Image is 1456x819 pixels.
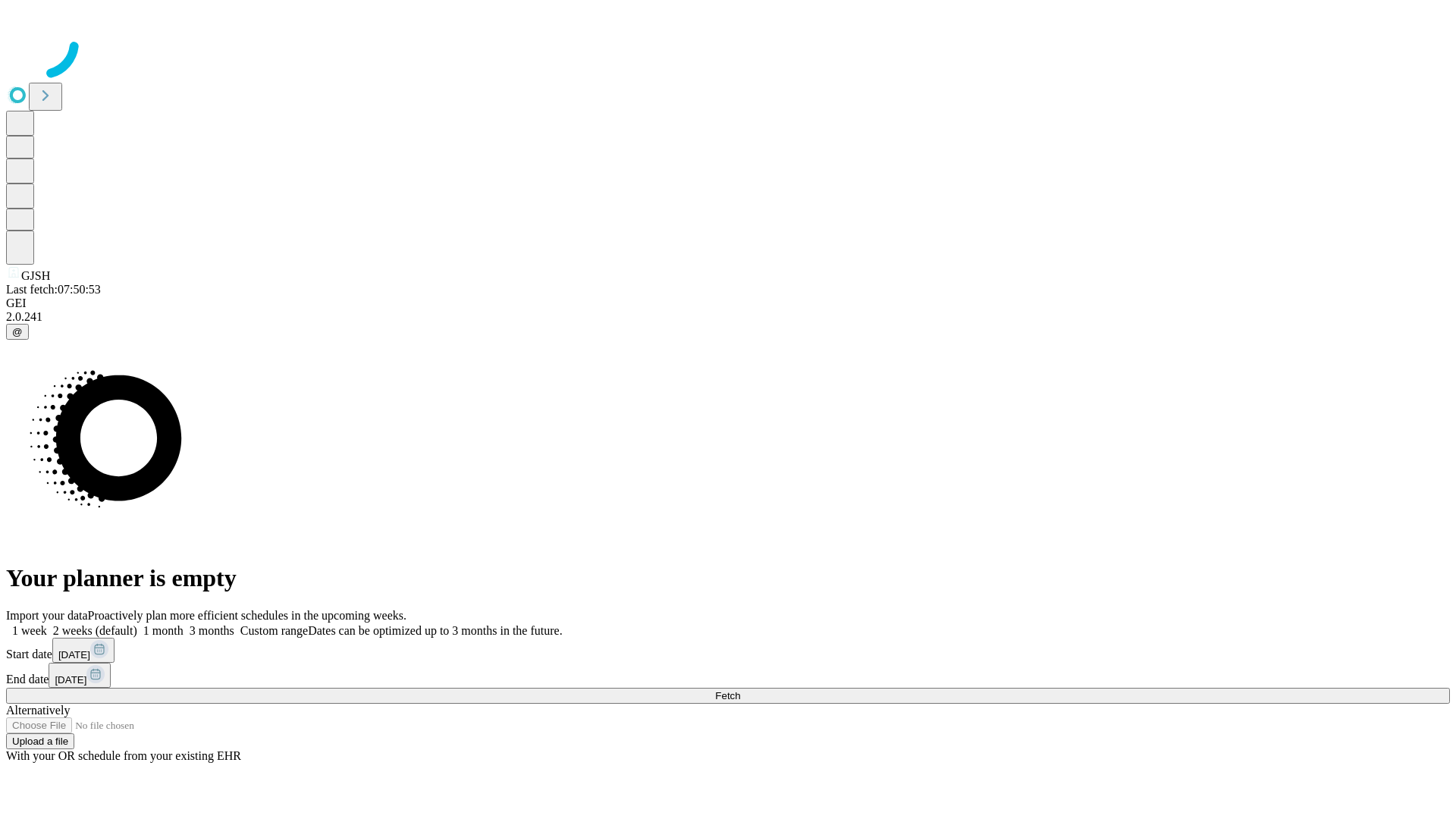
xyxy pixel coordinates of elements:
[6,688,1450,704] button: Fetch
[6,609,88,622] span: Import your data
[6,663,1450,688] div: End date
[12,326,23,337] span: @
[6,324,29,340] button: @
[6,310,1450,324] div: 2.0.241
[240,624,308,637] span: Custom range
[6,638,1450,663] div: Start date
[12,624,47,637] span: 1 week
[49,663,111,688] button: [DATE]
[6,283,101,296] span: Last fetch: 07:50:53
[52,638,115,663] button: [DATE]
[55,674,86,686] span: [DATE]
[6,297,1450,310] div: GEI
[6,749,241,762] span: With your OR schedule from your existing EHR
[53,624,137,637] span: 2 weeks (default)
[58,649,90,661] span: [DATE]
[6,704,70,717] span: Alternatively
[715,690,740,701] span: Fetch
[308,624,562,637] span: Dates can be optimized up to 3 months in the future.
[88,609,406,622] span: Proactively plan more efficient schedules in the upcoming weeks.
[143,624,184,637] span: 1 month
[190,624,234,637] span: 3 months
[21,269,50,282] span: GJSH
[6,733,74,749] button: Upload a file
[6,564,1450,592] h1: Your planner is empty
